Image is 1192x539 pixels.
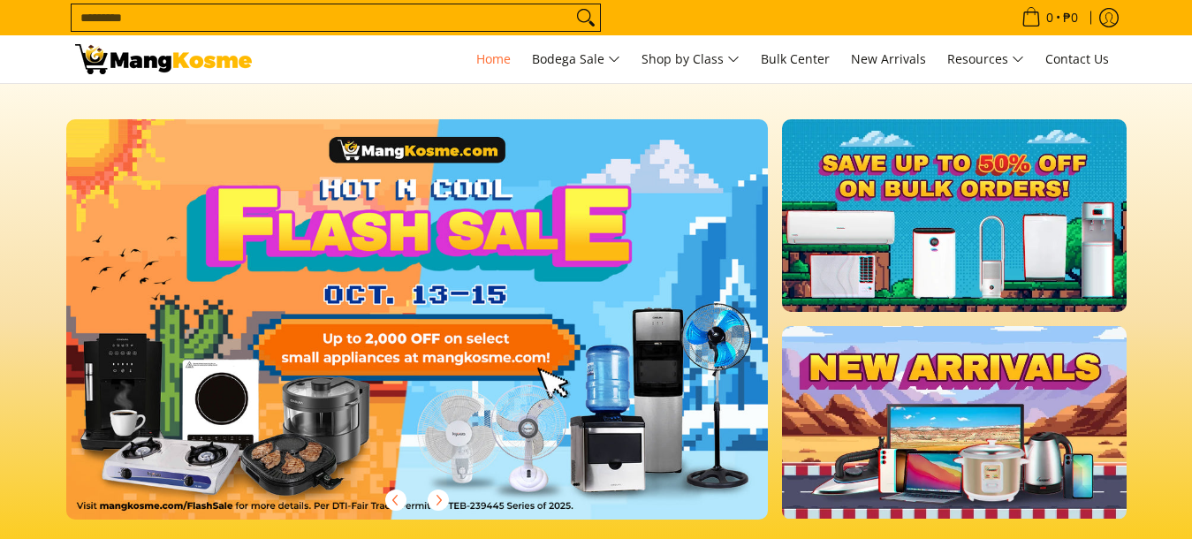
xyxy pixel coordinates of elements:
a: Bodega Sale [523,35,629,83]
img: Mang Kosme: Your Home Appliances Warehouse Sale Partner! [75,44,252,74]
span: Bodega Sale [532,49,620,71]
a: Shop by Class [633,35,748,83]
span: Resources [947,49,1024,71]
span: Contact Us [1045,50,1109,67]
span: 0 [1044,11,1056,24]
button: Search [572,4,600,31]
a: Contact Us [1036,35,1118,83]
button: Previous [376,481,415,520]
span: Bulk Center [761,50,830,67]
a: Bulk Center [752,35,839,83]
a: New Arrivals [842,35,935,83]
span: ₱0 [1060,11,1081,24]
a: Resources [938,35,1033,83]
span: • [1016,8,1083,27]
span: Home [476,50,511,67]
a: Home [467,35,520,83]
button: Next [419,481,458,520]
nav: Main Menu [270,35,1118,83]
span: Shop by Class [642,49,740,71]
span: New Arrivals [851,50,926,67]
